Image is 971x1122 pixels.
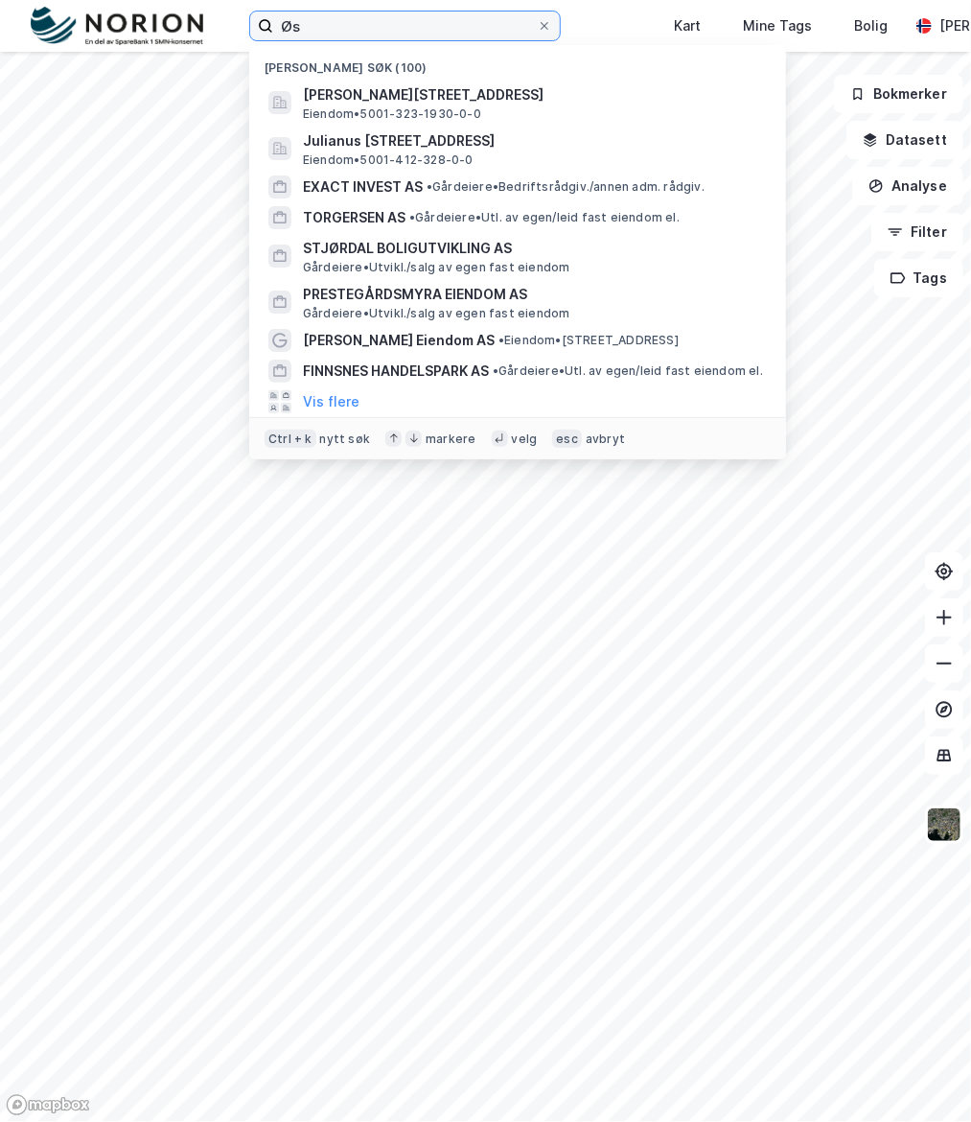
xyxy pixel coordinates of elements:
[493,363,498,378] span: •
[854,14,888,37] div: Bolig
[834,75,963,113] button: Bokmerker
[498,333,504,347] span: •
[273,12,537,40] input: Søk på adresse, matrikkel, gårdeiere, leietakere eller personer
[875,1030,971,1122] iframe: Chat Widget
[303,175,423,199] span: EXACT INVEST AS
[874,259,963,297] button: Tags
[265,430,316,449] div: Ctrl + k
[303,360,489,383] span: FINNSNES HANDELSPARK AS
[303,83,763,106] span: [PERSON_NAME][STREET_ADDRESS]
[409,210,415,224] span: •
[303,329,495,352] span: [PERSON_NAME] Eiendom AS
[303,237,763,260] span: STJØRDAL BOLIGUTVIKLING AS
[552,430,582,449] div: esc
[303,152,474,168] span: Eiendom • 5001-412-328-0-0
[743,14,812,37] div: Mine Tags
[303,260,570,275] span: Gårdeiere • Utvikl./salg av egen fast eiendom
[498,333,679,348] span: Eiendom • [STREET_ADDRESS]
[926,806,962,843] img: 9k=
[409,210,680,225] span: Gårdeiere • Utl. av egen/leid fast eiendom el.
[303,306,570,321] span: Gårdeiere • Utvikl./salg av egen fast eiendom
[427,179,705,195] span: Gårdeiere • Bedriftsrådgiv./annen adm. rådgiv.
[427,179,432,194] span: •
[674,14,701,37] div: Kart
[303,129,763,152] span: Julianus [STREET_ADDRESS]
[6,1094,90,1116] a: Mapbox homepage
[249,45,786,80] div: [PERSON_NAME] søk (100)
[512,432,538,447] div: velg
[875,1030,971,1122] div: Kontrollprogram for chat
[871,213,963,251] button: Filter
[846,121,963,159] button: Datasett
[303,390,359,413] button: Vis flere
[303,283,763,306] span: PRESTEGÅRDSMYRA EIENDOM AS
[31,7,203,46] img: norion-logo.80e7a08dc31c2e691866.png
[586,432,625,447] div: avbryt
[303,106,481,122] span: Eiendom • 5001-323-1930-0-0
[320,432,371,447] div: nytt søk
[493,363,763,379] span: Gårdeiere • Utl. av egen/leid fast eiendom el.
[852,167,963,205] button: Analyse
[303,206,405,229] span: TORGERSEN AS
[426,432,475,447] div: markere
